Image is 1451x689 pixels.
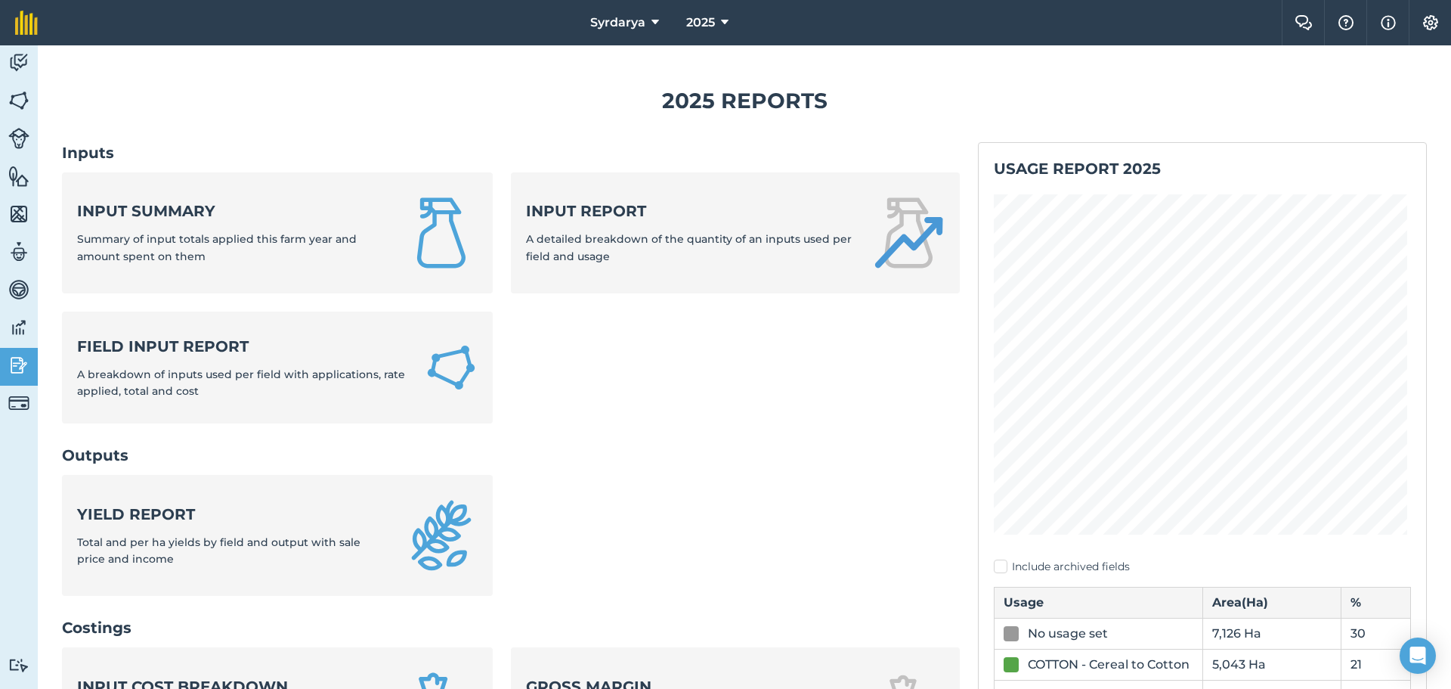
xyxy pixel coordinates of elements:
div: COTTON - Cereal to Cotton [1028,656,1190,674]
span: 2025 [686,14,715,32]
img: svg+xml;base64,PD94bWwgdmVyc2lvbj0iMS4wIiBlbmNvZGluZz0idXRmLTgiPz4KPCEtLSBHZW5lcmF0b3I6IEFkb2JlIE... [8,241,29,263]
strong: Input summary [77,200,387,222]
h2: Inputs [62,142,960,163]
th: % [1341,587,1411,618]
img: A cog icon [1422,15,1440,30]
a: Input summarySummary of input totals applied this farm year and amount spent on them [62,172,493,293]
img: svg+xml;base64,PD94bWwgdmVyc2lvbj0iMS4wIiBlbmNvZGluZz0idXRmLTgiPz4KPCEtLSBHZW5lcmF0b3I6IEFkb2JlIE... [8,51,29,74]
span: A breakdown of inputs used per field with applications, rate applied, total and cost [77,368,405,398]
h2: Costings [62,617,960,638]
td: 30 [1341,618,1411,649]
img: svg+xml;base64,PHN2ZyB4bWxucz0iaHR0cDovL3d3dy53My5vcmcvMjAwMC9zdmciIHdpZHRoPSI1NiIgaGVpZ2h0PSI2MC... [8,89,29,112]
strong: Field Input Report [77,336,407,357]
h2: Usage report 2025 [994,158,1411,179]
img: Field Input Report [425,340,478,396]
img: svg+xml;base64,PD94bWwgdmVyc2lvbj0iMS4wIiBlbmNvZGluZz0idXRmLTgiPz4KPCEtLSBHZW5lcmF0b3I6IEFkb2JlIE... [8,393,29,414]
th: Area ( Ha ) [1202,587,1341,618]
a: Input reportA detailed breakdown of the quantity of an inputs used per field and usage [511,172,960,293]
div: No usage set [1028,625,1108,643]
h1: 2025 Reports [62,84,1427,118]
img: svg+xml;base64,PHN2ZyB4bWxucz0iaHR0cDovL3d3dy53My5vcmcvMjAwMC9zdmciIHdpZHRoPSI1NiIgaGVpZ2h0PSI2MC... [8,203,29,225]
img: A question mark icon [1337,15,1355,30]
td: 5,043 Ha [1202,649,1341,680]
label: Include archived fields [994,559,1411,575]
h2: Outputs [62,445,960,466]
a: Field Input ReportA breakdown of inputs used per field with applications, rate applied, total and... [62,312,493,424]
div: Open Intercom Messenger [1400,638,1436,674]
span: Summary of input totals applied this farm year and amount spent on them [77,232,357,262]
img: svg+xml;base64,PD94bWwgdmVyc2lvbj0iMS4wIiBlbmNvZGluZz0idXRmLTgiPz4KPCEtLSBHZW5lcmF0b3I6IEFkb2JlIE... [8,278,29,301]
th: Usage [995,587,1203,618]
img: Input summary [405,197,478,269]
img: svg+xml;base64,PD94bWwgdmVyc2lvbj0iMS4wIiBlbmNvZGluZz0idXRmLTgiPz4KPCEtLSBHZW5lcmF0b3I6IEFkb2JlIE... [8,354,29,377]
strong: Input report [526,200,854,222]
img: Yield report [405,499,478,572]
span: A detailed breakdown of the quantity of an inputs used per field and usage [526,232,852,262]
td: 7,126 Ha [1202,618,1341,649]
img: svg+xml;base64,PD94bWwgdmVyc2lvbj0iMS4wIiBlbmNvZGluZz0idXRmLTgiPz4KPCEtLSBHZW5lcmF0b3I6IEFkb2JlIE... [8,128,29,149]
img: svg+xml;base64,PHN2ZyB4bWxucz0iaHR0cDovL3d3dy53My5vcmcvMjAwMC9zdmciIHdpZHRoPSIxNyIgaGVpZ2h0PSIxNy... [1381,14,1396,32]
td: 21 [1341,649,1411,680]
img: svg+xml;base64,PHN2ZyB4bWxucz0iaHR0cDovL3d3dy53My5vcmcvMjAwMC9zdmciIHdpZHRoPSI1NiIgaGVpZ2h0PSI2MC... [8,165,29,188]
img: svg+xml;base64,PD94bWwgdmVyc2lvbj0iMS4wIiBlbmNvZGluZz0idXRmLTgiPz4KPCEtLSBHZW5lcmF0b3I6IEFkb2JlIE... [8,316,29,339]
img: Two speech bubbles overlapping with the left bubble in the forefront [1295,15,1313,30]
a: Yield reportTotal and per ha yields by field and output with sale price and income [62,475,493,596]
span: Syrdarya [590,14,645,32]
strong: Yield report [77,504,387,525]
img: svg+xml;base64,PD94bWwgdmVyc2lvbj0iMS4wIiBlbmNvZGluZz0idXRmLTgiPz4KPCEtLSBHZW5lcmF0b3I6IEFkb2JlIE... [8,658,29,672]
img: fieldmargin Logo [15,11,38,35]
span: Total and per ha yields by field and output with sale price and income [77,535,360,566]
img: Input report [872,197,945,269]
